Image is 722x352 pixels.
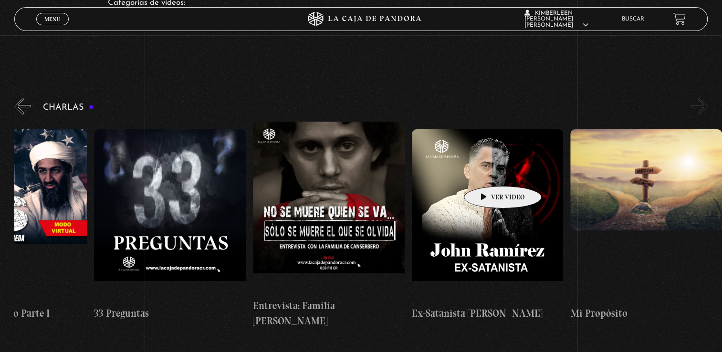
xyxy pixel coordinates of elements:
h3: Charlas [43,103,94,112]
button: Previous [14,98,31,114]
a: Mi Propósito [570,122,722,328]
h4: Ex-Satanista [PERSON_NAME] [412,306,564,321]
h4: Entrevista: Familia [PERSON_NAME] [253,298,405,328]
span: Cerrar [41,24,63,31]
h4: 33 Preguntas [94,306,246,321]
h4: Mi Propósito [570,306,722,321]
a: 33 Preguntas [94,122,246,328]
a: View your shopping cart [673,12,686,25]
a: Buscar [622,16,644,22]
span: Menu [44,16,60,22]
button: Next [691,98,708,114]
a: Entrevista: Familia [PERSON_NAME] [253,122,405,328]
span: Kimberleen [PERSON_NAME] [PERSON_NAME] [524,10,588,28]
a: Ex-Satanista [PERSON_NAME] [412,122,564,328]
